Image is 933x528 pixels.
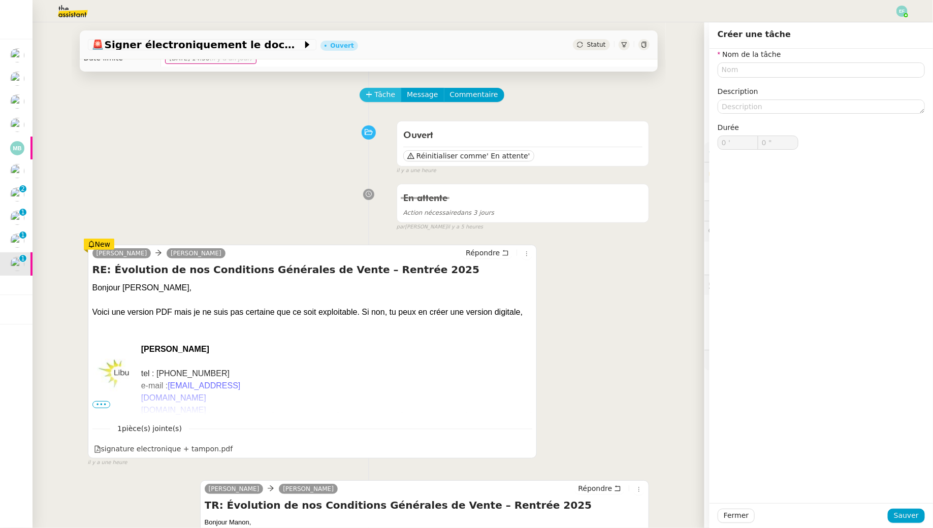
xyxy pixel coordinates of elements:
[466,248,500,258] span: Répondre
[709,227,792,235] span: 💬
[84,239,115,250] div: New
[447,223,483,232] span: il y a 5 heures
[331,43,354,49] div: Ouvert
[141,406,206,414] a: [DOMAIN_NAME]
[21,209,25,218] p: 1
[10,141,24,155] img: svg
[403,131,433,140] span: Ouvert
[19,185,26,192] nz-badge-sup: 2
[450,89,498,101] span: Commentaire
[21,185,25,194] p: 2
[397,223,483,232] small: [PERSON_NAME]
[704,221,933,241] div: 💬Commentaires 1
[718,29,791,39] span: Créer une tâche
[88,458,127,467] span: il y a une heure
[94,443,233,455] div: signature electronique + tampon.pdf
[403,209,494,216] span: dans 3 jours
[462,247,512,258] button: Répondre
[10,211,24,225] img: users%2FSg6jQljroSUGpSfKFUOPmUmNaZ23%2Favatar%2FUntitled.png
[92,262,533,277] h4: RE: Évolution de nos Conditions Générales de Vente – Rentrée 2025
[10,94,24,109] img: users%2FSg6jQljroSUGpSfKFUOPmUmNaZ23%2Favatar%2FUntitled.png
[718,62,925,77] input: Nom
[709,167,775,178] span: 🔐
[709,281,835,289] span: 🕵️
[718,136,758,149] input: 0 min
[10,72,24,86] img: users%2FSg6jQljroSUGpSfKFUOPmUmNaZ23%2Favatar%2FUntitled.png
[397,223,405,232] span: par
[92,39,105,51] span: 🚨
[704,162,933,182] div: 🔐Données client
[487,151,530,161] span: ' En attente'
[444,88,504,102] button: Commentaire
[403,209,457,216] span: Action nécessaire
[10,187,24,202] img: users%2FQNmrJKjvCnhZ9wRJPnUNc9lj8eE3%2Favatar%2F5ca36b56-0364-45de-a850-26ae83da85f1
[718,509,755,523] button: Fermer
[205,517,645,527] div: Bonjour Manon,
[704,275,933,295] div: 🕵️Autres demandes en cours 8
[141,369,230,378] span: tel : [PHONE_NUMBER]
[709,146,761,158] span: ⚙️
[718,87,758,95] label: Description
[574,483,625,494] button: Répondre
[397,167,436,175] span: il y a une heure
[122,424,182,433] span: pièce(s) jointe(s)
[279,484,338,493] a: [PERSON_NAME]
[724,510,749,521] span: Fermer
[110,423,189,435] span: 1
[360,88,402,102] button: Tâche
[141,381,168,390] span: e-mail :
[704,350,933,370] div: 🧴Autres
[10,234,24,248] img: users%2FSg6jQljroSUGpSfKFUOPmUmNaZ23%2Favatar%2FUntitled.png
[894,510,919,521] span: Sauver
[578,483,612,493] span: Répondre
[205,484,264,493] a: [PERSON_NAME]
[205,498,645,512] h4: TR: Évolution de nos Conditions Générales de Vente – Rentrée 2025
[401,88,444,102] button: Message
[19,255,26,262] nz-badge-sup: 1
[10,118,24,132] img: users%2Fx9OnqzEMlAUNG38rkK8jkyzjKjJ3%2Favatar%2F1516609952611.jpeg
[704,201,933,221] div: ⏲️Tâches 2:51
[19,232,26,239] nz-badge-sup: 1
[141,381,241,402] a: [EMAIL_ADDRESS][DOMAIN_NAME]
[92,40,302,50] span: Signer électroniquement le document
[167,249,226,258] a: [PERSON_NAME]
[141,345,209,353] b: [PERSON_NAME]
[888,509,925,523] button: Sauver
[709,356,740,364] span: 🧴
[896,6,908,17] img: svg
[10,164,24,178] img: users%2Fx9OnqzEMlAUNG38rkK8jkyzjKjJ3%2Favatar%2F1516609952611.jpeg
[21,232,25,241] p: 1
[92,282,533,318] div: Bonjour [PERSON_NAME], Voici une version PDF mais je ne suis pas certaine que ce soit exploitable...
[10,257,24,271] img: users%2FQNmrJKjvCnhZ9wRJPnUNc9lj8eE3%2Favatar%2F5ca36b56-0364-45de-a850-26ae83da85f1
[92,401,111,408] span: •••
[403,150,534,161] button: Réinitialiser comme' En attente'
[92,249,151,258] a: [PERSON_NAME]
[93,351,139,397] img: Outlook-zryi4cde.jpg
[407,89,438,101] span: Message
[375,89,396,101] span: Tâche
[709,207,779,215] span: ⏲️
[587,41,606,48] span: Statut
[704,142,933,162] div: ⚙️Procédures
[21,255,25,264] p: 1
[718,50,781,58] label: Nom de la tâche
[403,194,447,203] span: En attente
[718,123,739,131] span: Durée
[758,136,798,149] input: 0 sec
[19,209,26,216] nz-badge-sup: 1
[416,151,487,161] span: Réinitialiser comme
[10,48,24,62] img: users%2FSg6jQljroSUGpSfKFUOPmUmNaZ23%2Favatar%2FUntitled.png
